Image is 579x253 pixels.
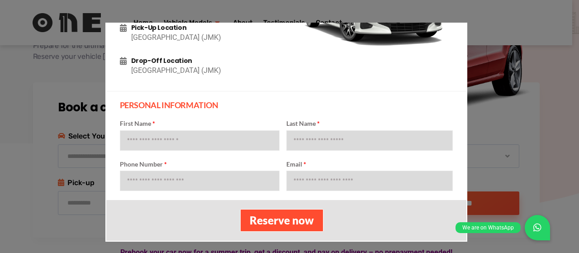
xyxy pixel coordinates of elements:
[131,57,280,65] h4: Drop-Off Location
[131,24,280,32] h4: Pick-Up Location
[250,214,314,227] span: Reserve now
[120,160,280,169] label: Phone Number
[456,222,521,233] div: We are on WhatsApp
[131,65,280,76] p: [GEOGRAPHIC_DATA] (JMK)
[120,100,453,110] h2: PERSONAL INFORMATION
[131,32,280,43] p: [GEOGRAPHIC_DATA] (JMK)
[286,160,453,169] label: Email
[286,119,453,128] label: Last Name
[240,209,323,232] button: Reserve now
[120,119,280,128] label: First Name
[525,215,550,240] a: We are on WhatsApp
